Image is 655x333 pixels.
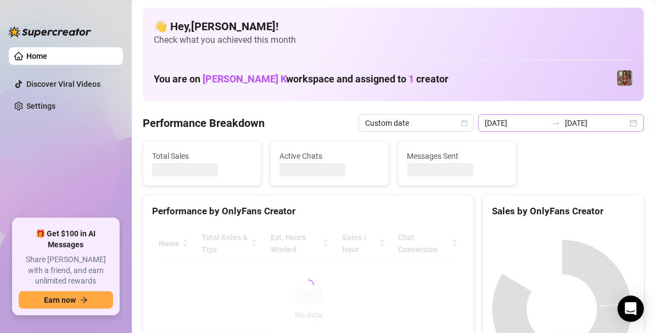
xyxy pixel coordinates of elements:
[143,115,265,131] h4: Performance Breakdown
[279,150,379,162] span: Active Chats
[19,254,113,287] span: Share [PERSON_NAME] with a friend, and earn unlimited rewards
[461,120,468,126] span: calendar
[152,204,464,219] div: Performance by OnlyFans Creator
[154,73,449,85] h1: You are on workspace and assigned to creator
[408,73,414,85] span: 1
[19,291,113,309] button: Earn nowarrow-right
[552,119,561,127] span: swap-right
[407,150,507,162] span: Messages Sent
[26,102,55,110] a: Settings
[365,115,467,131] span: Custom date
[617,70,632,86] img: Greek
[552,119,561,127] span: to
[485,117,547,129] input: Start date
[203,73,286,85] span: [PERSON_NAME] K
[19,229,113,250] span: 🎁 Get $100 in AI Messages
[492,204,635,219] div: Sales by OnlyFans Creator
[44,296,76,304] span: Earn now
[26,80,100,88] a: Discover Viral Videos
[565,117,628,129] input: End date
[303,280,314,291] span: loading
[618,296,644,322] div: Open Intercom Messenger
[154,34,633,46] span: Check what you achieved this month
[26,52,47,60] a: Home
[9,26,91,37] img: logo-BBDzfeDw.svg
[154,19,633,34] h4: 👋 Hey, [PERSON_NAME] !
[80,296,88,304] span: arrow-right
[152,150,252,162] span: Total Sales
